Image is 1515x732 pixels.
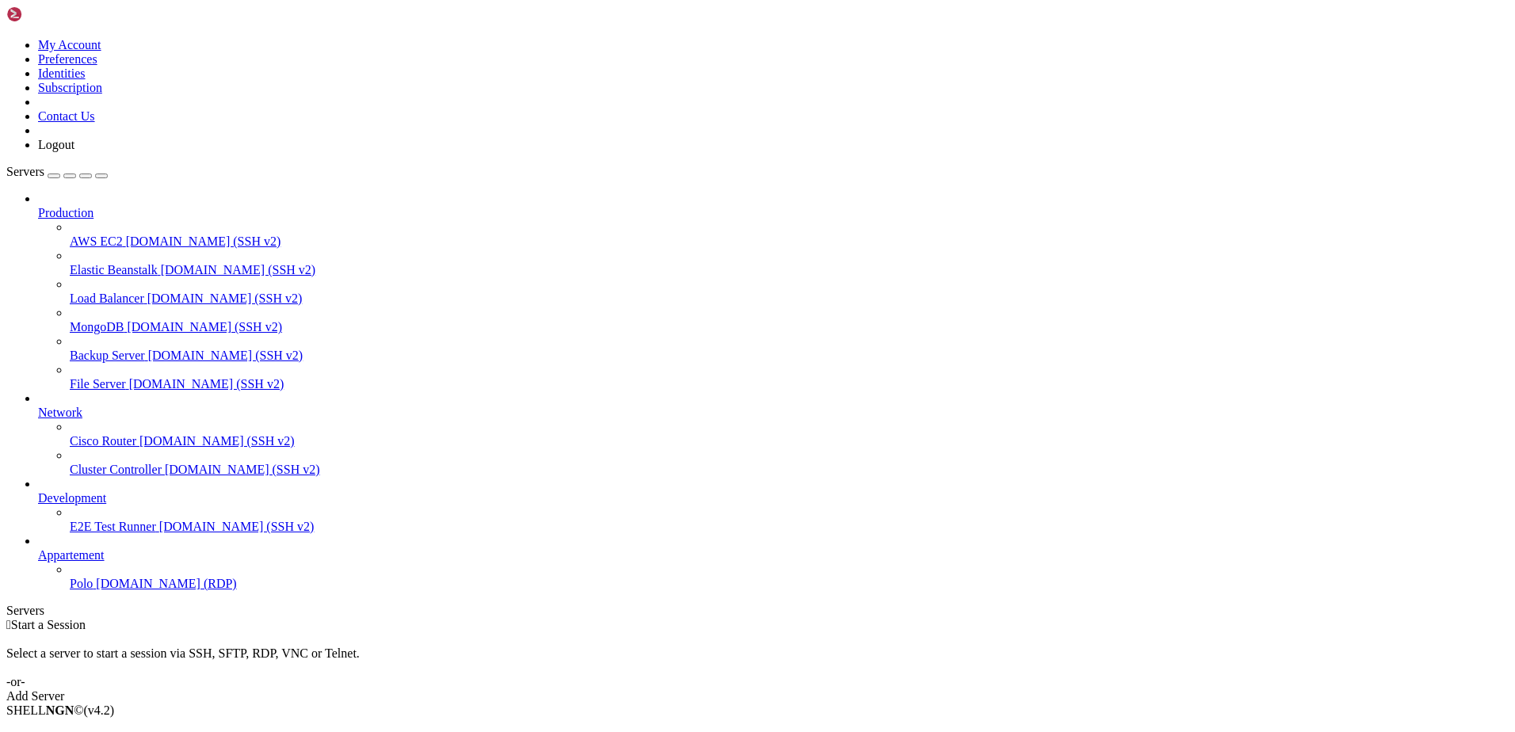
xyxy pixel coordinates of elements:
[70,263,158,276] span: Elastic Beanstalk
[70,349,1509,363] a: Backup Server [DOMAIN_NAME] (SSH v2)
[70,434,136,448] span: Cisco Router
[70,520,156,533] span: E2E Test Runner
[38,406,1509,420] a: Network
[38,406,82,419] span: Network
[126,234,281,248] span: [DOMAIN_NAME] (SSH v2)
[147,292,303,305] span: [DOMAIN_NAME] (SSH v2)
[38,138,74,151] a: Logout
[70,463,1509,477] a: Cluster Controller [DOMAIN_NAME] (SSH v2)
[70,520,1509,534] a: E2E Test Runner [DOMAIN_NAME] (SSH v2)
[70,434,1509,448] a: Cisco Router [DOMAIN_NAME] (SSH v2)
[70,577,93,590] span: Polo
[38,534,1509,591] li: Appartement
[70,377,1509,391] a: File Server [DOMAIN_NAME] (SSH v2)
[70,320,124,334] span: MongoDB
[38,548,105,562] span: Appartement
[70,505,1509,534] li: E2E Test Runner [DOMAIN_NAME] (SSH v2)
[148,349,303,362] span: [DOMAIN_NAME] (SSH v2)
[70,234,1509,249] a: AWS EC2 [DOMAIN_NAME] (SSH v2)
[38,67,86,80] a: Identities
[70,234,123,248] span: AWS EC2
[84,703,115,717] span: 4.2.0
[70,249,1509,277] li: Elastic Beanstalk [DOMAIN_NAME] (SSH v2)
[6,618,11,631] span: 
[70,263,1509,277] a: Elastic Beanstalk [DOMAIN_NAME] (SSH v2)
[70,377,126,391] span: File Server
[38,477,1509,534] li: Development
[6,703,114,717] span: SHELL ©
[38,109,95,123] a: Contact Us
[46,703,74,717] b: NGN
[38,491,1509,505] a: Development
[70,320,1509,334] a: MongoDB [DOMAIN_NAME] (SSH v2)
[70,577,1509,591] a: Polo [DOMAIN_NAME] (RDP)
[161,263,316,276] span: [DOMAIN_NAME] (SSH v2)
[70,349,145,362] span: Backup Server
[38,81,102,94] a: Subscription
[70,463,162,476] span: Cluster Controller
[159,520,315,533] span: [DOMAIN_NAME] (SSH v2)
[70,363,1509,391] li: File Server [DOMAIN_NAME] (SSH v2)
[70,562,1509,591] li: Polo [DOMAIN_NAME] (RDP)
[6,6,97,22] img: Shellngn
[165,463,320,476] span: [DOMAIN_NAME] (SSH v2)
[38,206,1509,220] a: Production
[6,632,1509,689] div: Select a server to start a session via SSH, SFTP, RDP, VNC or Telnet. -or-
[70,306,1509,334] li: MongoDB [DOMAIN_NAME] (SSH v2)
[38,548,1509,562] a: Appartement
[70,334,1509,363] li: Backup Server [DOMAIN_NAME] (SSH v2)
[6,689,1509,703] div: Add Server
[6,165,44,178] span: Servers
[6,165,108,178] a: Servers
[70,220,1509,249] li: AWS EC2 [DOMAIN_NAME] (SSH v2)
[129,377,284,391] span: [DOMAIN_NAME] (SSH v2)
[70,292,144,305] span: Load Balancer
[139,434,295,448] span: [DOMAIN_NAME] (SSH v2)
[11,618,86,631] span: Start a Session
[6,604,1509,618] div: Servers
[38,52,97,66] a: Preferences
[38,192,1509,391] li: Production
[70,420,1509,448] li: Cisco Router [DOMAIN_NAME] (SSH v2)
[70,292,1509,306] a: Load Balancer [DOMAIN_NAME] (SSH v2)
[38,38,101,51] a: My Account
[38,391,1509,477] li: Network
[96,577,236,590] span: [DOMAIN_NAME] (RDP)
[127,320,282,334] span: [DOMAIN_NAME] (SSH v2)
[70,448,1509,477] li: Cluster Controller [DOMAIN_NAME] (SSH v2)
[38,491,106,505] span: Development
[70,277,1509,306] li: Load Balancer [DOMAIN_NAME] (SSH v2)
[38,206,93,219] span: Production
